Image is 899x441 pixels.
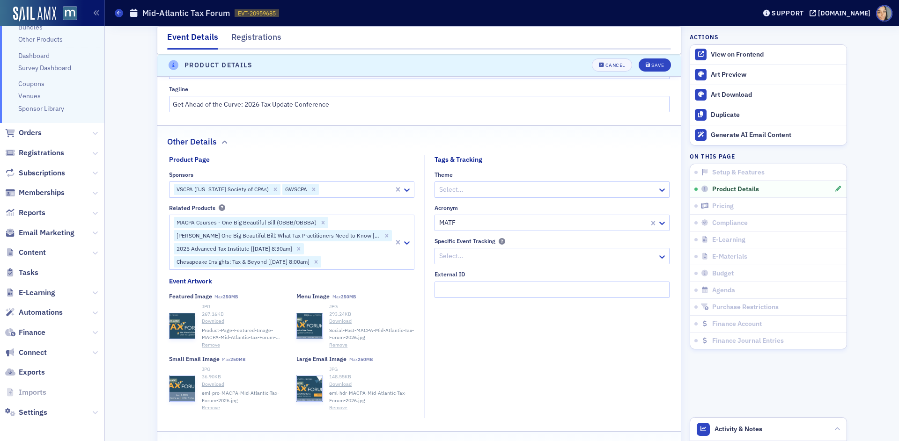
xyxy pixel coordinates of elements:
h4: Product Details [184,60,252,70]
div: Event Details [167,31,218,50]
a: Download [329,318,414,325]
div: VSCPA ([US_STATE] Society of CPAs) [174,184,270,195]
button: Generate AI Email Content [690,125,847,145]
span: Email Marketing [19,228,74,238]
div: Featured Image [169,293,212,300]
a: Dashboard [18,51,50,60]
a: Download [329,381,414,388]
span: eml-pro-MACPA-Mid-Atlantic-Tax-Forum-2026.jpg [202,390,287,405]
span: Exports [19,367,45,377]
div: [PERSON_NAME] One Big Beautiful Bill: What Tax Practitioners Need to Know [[DATE] 2:00pm] [174,230,382,241]
div: Cancel [605,63,625,68]
a: Memberships [5,188,65,198]
a: Survey Dashboard [18,64,71,72]
div: JPG [202,303,287,311]
a: Sponsor Library [18,104,64,113]
div: Acronym [435,204,458,211]
h2: Other Details [167,136,217,148]
a: Other Products [18,35,63,43]
button: Remove [329,404,347,412]
span: Product-Page-Featured-Image-MACPA-Mid-Atlantic-Tax-Forum-2026.jpg [202,327,287,342]
button: Save [639,59,671,72]
span: Compliance [712,219,748,227]
div: GWSCPA [282,184,309,195]
span: Finance Journal Entries [712,337,784,345]
a: Registrations [5,148,64,158]
span: Agenda [712,286,735,295]
span: Activity & Notes [715,424,762,434]
span: Finance [19,327,45,338]
span: Profile [876,5,892,22]
button: Duplicate [690,105,847,125]
a: Reports [5,208,45,218]
div: View on Frontend [711,51,842,59]
span: Product Details [712,185,759,194]
div: Save [651,63,664,68]
div: Remove Don Farmer’s One Big Beautiful Bill: What Tax Practitioners Need to Know [7/28/2025 2:00pm] [382,230,392,241]
div: Remove GWSCPA [309,184,319,195]
div: Remove Chesapeake Insights: Tax & Beyond [11/21/2025 8:00am] [311,256,321,267]
a: Coupons [18,80,44,88]
span: 250MB [341,294,356,300]
span: Subscriptions [19,168,65,178]
img: SailAMX [13,7,56,22]
span: Pricing [712,202,734,210]
div: Support [772,9,804,17]
a: View on Frontend [690,45,847,65]
div: JPG [202,366,287,373]
span: Settings [19,407,47,418]
button: Remove [202,341,220,349]
div: [DOMAIN_NAME] [818,9,870,17]
a: Exports [5,367,45,377]
a: Download [202,318,287,325]
div: Large Email Image [296,355,346,362]
h1: Mid-Atlantic Tax Forum [142,7,230,19]
a: Settings [5,407,47,418]
div: Remove VSCPA (Virginia Society of CPAs) [270,184,280,195]
div: Remove 2025 Advanced Tax Institute [11/17/2025 8:30am] [294,243,304,254]
span: Automations [19,307,63,318]
div: Sponsors [169,171,193,178]
div: Art Download [711,91,842,99]
span: E-Materials [712,253,747,261]
div: Related Products [169,204,215,211]
div: Tags & Tracking [435,155,482,165]
span: EVT-20959685 [238,9,276,17]
div: 2025 Advanced Tax Institute [[DATE] 8:30am] [174,243,294,254]
span: Purchase Restrictions [712,303,779,311]
a: Connect [5,347,47,358]
div: Art Preview [711,71,842,79]
span: E-Learning [19,288,55,298]
div: JPG [329,303,414,311]
button: Remove [329,341,347,349]
a: View Homepage [56,6,77,22]
div: External ID [435,271,465,278]
span: Max [214,294,238,300]
div: 36.90 KB [202,373,287,381]
span: Tasks [19,267,38,278]
a: Bundles [18,23,43,31]
div: Theme [435,171,453,178]
a: Tasks [5,267,38,278]
div: JPG [329,366,414,373]
span: Max [349,356,373,362]
span: Memberships [19,188,65,198]
img: SailAMX [63,6,77,21]
div: Small Email Image [169,355,220,362]
a: Art Preview [690,65,847,85]
span: E-Learning [712,236,745,244]
div: Specific Event Tracking [435,238,495,245]
span: Max [222,356,245,362]
span: Budget [712,269,734,278]
span: Reports [19,208,45,218]
span: Social-Post-MACPA-Mid-Atlantic-Tax-Forum-2026.jpg [329,327,414,342]
span: Connect [19,347,47,358]
div: 267.16 KB [202,311,287,318]
a: E-Learning [5,288,55,298]
span: 250MB [358,356,373,362]
span: Content [19,247,46,258]
div: Tagline [169,86,188,93]
h4: Actions [690,33,719,41]
div: Event Artwork [169,276,212,286]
